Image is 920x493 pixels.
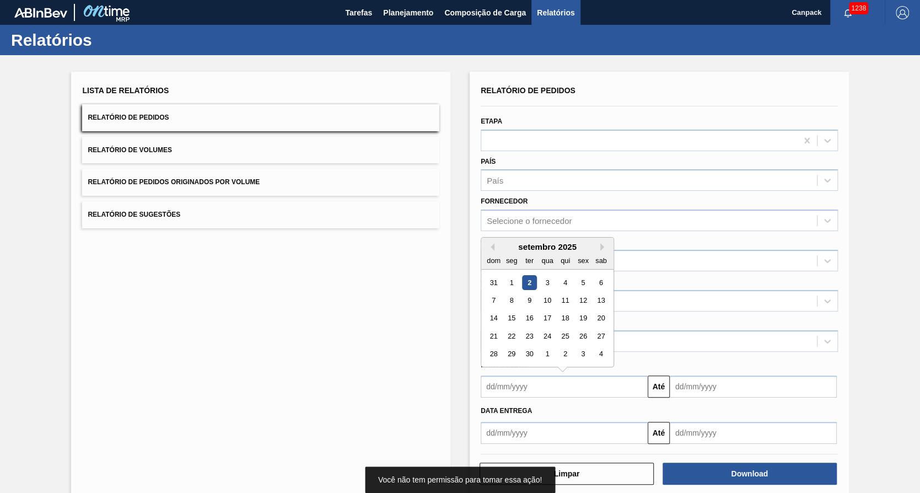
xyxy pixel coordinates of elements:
[14,8,67,18] img: TNhmsLtSVTkK8tSr43FrP2fwEKptu5GPRR3wAAAABJRU5ErkJggg==
[504,329,519,344] div: Choose segunda-feira, 22 de setembro de 2025
[481,158,496,165] label: País
[537,6,574,19] span: Relatórios
[522,275,537,290] div: Choose terça-feira, 2 de setembro de 2025
[486,329,501,344] div: Choose domingo, 21 de setembro de 2025
[540,275,555,290] div: Choose quarta-feira, 3 de setembro de 2025
[504,293,519,308] div: Choose segunda-feira, 8 de setembro de 2025
[481,117,502,125] label: Etapa
[504,311,519,326] div: Choose segunda-feira, 15 de setembro de 2025
[444,6,526,19] span: Composição de Carga
[648,376,670,398] button: Até
[378,475,542,484] span: Você não tem permissão para tomar essa ação!
[896,6,909,19] img: Logout
[594,253,609,268] div: sab
[504,253,519,268] div: seg
[558,347,573,362] div: Choose quinta-feira, 2 de outubro de 2025
[480,463,654,485] button: Limpar
[540,293,555,308] div: Choose quarta-feira, 10 de setembro de 2025
[594,293,609,308] div: Choose sábado, 13 de setembro de 2025
[575,275,590,290] div: Choose sexta-feira, 5 de setembro de 2025
[670,422,837,444] input: dd/mm/yyyy
[88,211,180,218] span: Relatório de Sugestões
[558,311,573,326] div: Choose quinta-feira, 18 de setembro de 2025
[575,311,590,326] div: Choose sexta-feira, 19 de setembro de 2025
[82,86,169,95] span: Lista de Relatórios
[594,347,609,362] div: Choose sábado, 4 de outubro de 2025
[486,275,501,290] div: Choose domingo, 31 de agosto de 2025
[522,311,537,326] div: Choose terça-feira, 16 de setembro de 2025
[670,376,837,398] input: dd/mm/yyyy
[486,347,501,362] div: Choose domingo, 28 de setembro de 2025
[11,34,207,46] h1: Relatórios
[88,114,169,121] span: Relatório de Pedidos
[487,216,572,226] div: Selecione o fornecedor
[487,243,494,251] button: Previous Month
[88,178,260,186] span: Relatório de Pedidos Originados por Volume
[82,201,439,228] button: Relatório de Sugestões
[345,6,372,19] span: Tarefas
[486,293,501,308] div: Choose domingo, 7 de setembro de 2025
[522,293,537,308] div: Choose terça-feira, 9 de setembro de 2025
[481,197,528,205] label: Fornecedor
[540,329,555,344] div: Choose quarta-feira, 24 de setembro de 2025
[575,347,590,362] div: Choose sexta-feira, 3 de outubro de 2025
[558,253,573,268] div: qui
[830,5,865,20] button: Notificações
[481,376,648,398] input: dd/mm/yyyy
[504,275,519,290] div: Choose segunda-feira, 1 de setembro de 2025
[594,311,609,326] div: Choose sábado, 20 de setembro de 2025
[575,293,590,308] div: Choose sexta-feira, 12 de setembro de 2025
[600,243,608,251] button: Next Month
[558,293,573,308] div: Choose quinta-feira, 11 de setembro de 2025
[648,422,670,444] button: Até
[481,86,575,95] span: Relatório de Pedidos
[82,169,439,196] button: Relatório de Pedidos Originados por Volume
[522,253,537,268] div: ter
[594,329,609,344] div: Choose sábado, 27 de setembro de 2025
[487,176,503,185] div: País
[849,2,868,14] span: 1238
[481,422,648,444] input: dd/mm/yyyy
[540,253,555,268] div: qua
[540,311,555,326] div: Choose quarta-feira, 17 de setembro de 2025
[522,347,537,362] div: Choose terça-feira, 30 de setembro de 2025
[504,347,519,362] div: Choose segunda-feira, 29 de setembro de 2025
[575,329,590,344] div: Choose sexta-feira, 26 de setembro de 2025
[88,146,171,154] span: Relatório de Volumes
[82,104,439,131] button: Relatório de Pedidos
[481,407,532,415] span: Data entrega
[481,242,614,251] div: setembro 2025
[575,253,590,268] div: sex
[558,275,573,290] div: Choose quinta-feira, 4 de setembro de 2025
[558,329,573,344] div: Choose quinta-feira, 25 de setembro de 2025
[486,311,501,326] div: Choose domingo, 14 de setembro de 2025
[383,6,433,19] span: Planejamento
[485,274,610,363] div: month 2025-09
[540,347,555,362] div: Choose quarta-feira, 1 de outubro de 2025
[594,275,609,290] div: Choose sábado, 6 de setembro de 2025
[522,329,537,344] div: Choose terça-feira, 23 de setembro de 2025
[82,137,439,164] button: Relatório de Volumes
[486,253,501,268] div: dom
[663,463,837,485] button: Download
